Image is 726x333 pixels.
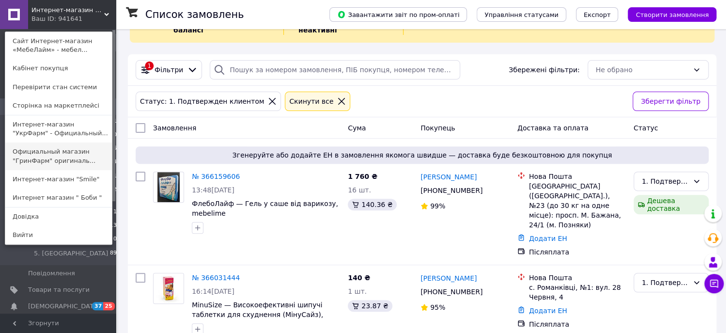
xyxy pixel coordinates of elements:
[154,65,183,75] span: Фільтри
[529,247,626,257] div: Післяплата
[192,173,240,180] a: № 366159606
[348,274,370,282] span: 140 ₴
[5,189,112,207] a: Интернет магазин " Боби "
[31,6,104,15] span: Интернет-магазин «МебеЛайм» - мебель и товары для дома по Дропшиппингу
[5,143,112,170] a: Официальный магазин "ГринФарм" оригиналь...
[430,202,445,210] span: 99%
[348,199,396,210] div: 140.36 ₴
[529,273,626,283] div: Нова Пошта
[192,274,240,282] a: № 366031444
[5,226,112,244] a: Вийти
[157,172,180,202] img: Фото товару
[633,124,658,132] span: Статус
[641,96,700,107] span: Зберегти фільтр
[329,7,467,22] button: Завантажити звіт по пром-оплаті
[576,7,618,22] button: Експорт
[103,302,114,310] span: 25
[153,124,196,132] span: Замовлення
[420,124,455,132] span: Покупець
[31,15,72,23] div: Ваш ID: 941641
[5,96,112,115] a: Сторінка на маркетплейсі
[28,285,90,294] span: Товари та послуги
[517,124,588,132] span: Доставка та оплата
[420,288,482,296] span: [PHONE_NUMBER]
[5,59,112,78] a: Кабінет покупця
[628,7,716,22] button: Створити замовлення
[509,65,579,75] span: Збережені фільтри:
[145,9,244,20] h1: Список замовлень
[635,11,709,18] span: Створити замовлення
[138,96,266,107] div: Статус: 1. Подтвержден клиентом
[5,115,112,143] a: Интернет-магазин "УкрФарм" - Официальный...
[633,92,709,111] button: Зберегти фільтр
[348,300,392,312] div: 23.87 ₴
[192,186,234,194] span: 13:48[DATE]
[153,273,184,304] a: Фото товару
[420,273,477,283] a: [PERSON_NAME]
[153,172,184,203] a: Фото товару
[5,170,112,189] a: Интернет-магазин "Smile"
[348,186,371,194] span: 16 шт.
[110,249,117,258] span: 89
[633,195,709,214] div: Дешева доставка
[5,207,112,226] a: Довідка
[529,172,626,181] div: Нова Пошта
[420,187,482,194] span: [PHONE_NUMBER]
[348,173,377,180] span: 1 760 ₴
[28,269,75,278] span: Повідомлення
[5,78,112,96] a: Перевірити стан системи
[192,200,338,217] a: ФлебоЛайф — Гель у саше від варикозу, mebelime
[348,124,366,132] span: Cума
[92,302,103,310] span: 37
[139,150,705,160] span: Згенеруйте або додайте ЕН в замовлення якомога швидше — доставка буде безкоштовною для покупця
[618,10,716,18] a: Створити замовлення
[529,307,567,315] a: Додати ЕН
[154,273,184,303] img: Фото товару
[596,64,689,75] div: Не обрано
[529,235,567,242] a: Додати ЕН
[477,7,566,22] button: Управління статусами
[5,32,112,59] a: Сайт Интернет-магазин «МебеЛайм» - мебел...
[348,287,367,295] span: 1 шт.
[430,303,445,311] span: 95%
[210,60,460,79] input: Пошук за номером замовлення, ПІБ покупця, номером телефону, Email, номером накладної
[287,96,335,107] div: Cкинути все
[529,181,626,230] div: [GEOGRAPHIC_DATA] ([GEOGRAPHIC_DATA].), №23 (до 30 кг на одне місце): просп. М. Бажана, 24/1 (м. ...
[484,11,558,18] span: Управління статусами
[34,249,108,258] span: 5. [GEOGRAPHIC_DATA]
[28,302,100,311] span: [DEMOGRAPHIC_DATA]
[192,287,234,295] span: 16:14[DATE]
[529,283,626,302] div: с. Романківці, №1: вул. 28 Червня, 4
[529,319,626,329] div: Післяплата
[642,277,689,288] div: 1. Подтвержден клиентом
[642,176,689,187] div: 1. Подтвержден клиентом
[704,274,724,293] button: Чат з покупцем
[420,172,477,182] a: [PERSON_NAME]
[337,10,459,19] span: Завантажити звіт по пром-оплаті
[192,301,323,328] a: MinuSize — Високоефективні шипучі таблетки для схуднення (МінуСайз), mebelime
[584,11,611,18] span: Експорт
